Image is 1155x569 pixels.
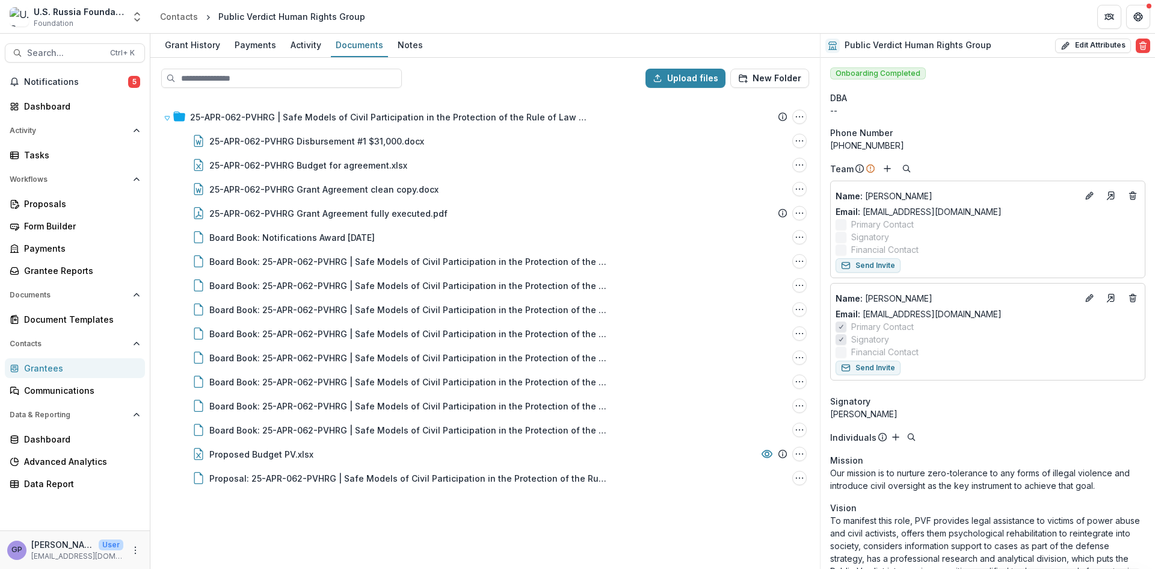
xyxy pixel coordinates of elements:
div: Board Book: 25-APR-062-PVHRG | Safe Models of Civil Participation in the Protection of the Rule o... [209,352,606,364]
div: Board Book: 25-APR-062-PVHRG | Safe Models of Civil Participation in the Protection of the Rule o... [159,249,812,273]
span: Data & Reporting [10,411,128,419]
div: Board Book: 25-APR-062-PVHRG | Safe Models of Civil Participation in the Protection of the Rule o... [159,370,812,394]
button: 25-APR-062-PVHRG | Safe Models of Civil Participation in the Protection of the Rule of Law Princi... [792,110,807,124]
button: Board Book: 25-APR-062-PVHRG | Safe Models of Civil Participation in the Protection of the Rule o... [792,399,807,413]
span: Email: [836,309,860,319]
button: Board Book: 25-APR-062-PVHRG | Safe Models of Civil Participation in the Protection of the Rule o... [792,302,807,317]
span: Financial Contact [851,346,919,358]
button: Open Activity [5,121,145,140]
a: Payments [5,238,145,258]
div: Document Templates [24,313,135,326]
button: Edit Attributes [1055,39,1131,53]
div: Board Book: Notifications Award [DATE] [209,231,375,244]
span: Workflows [10,175,128,184]
button: Delete [1136,39,1150,53]
button: Notifications5 [5,72,145,92]
p: Our mission is to nurture zero-tolerance to any forms of illegal violence and introduce civil ove... [830,467,1145,492]
div: Board Book: 25-APR-062-PVHRG | Safe Models of Civil Participation in the Protection of the Rule o... [159,418,812,442]
span: Search... [27,48,103,58]
a: Dashboard [5,96,145,116]
div: 25-APR-062-PVHRG Grant Agreement clean copy.docx [209,183,439,196]
button: Board Book: 25-APR-062-PVHRG | Safe Models of Civil Participation in the Protection of the Rule o... [792,375,807,389]
div: Grantee Reports [24,264,135,277]
div: Board Book: 25-APR-062-PVHRG | Safe Models of Civil Participation in the Protection of the Rule o... [159,322,812,346]
div: Data Report [24,477,135,490]
a: Activity [286,34,326,57]
span: Name : [836,191,863,201]
div: 25-APR-062-PVHRG Budget for agreement.xlsx25-APR-062-PVHRG Budget for agreement.xlsx Options [159,153,812,177]
div: Contacts [160,10,198,23]
button: 25-APR-062-PVHRG Budget for agreement.xlsx Options [792,158,807,172]
button: More [128,543,143,558]
div: Board Book: 25-APR-062-PVHRG | Safe Models of Civil Participation in the Protection of the Rule o... [159,297,812,322]
p: Team [830,163,854,175]
div: [PERSON_NAME] [830,408,1145,420]
span: DBA [830,92,847,104]
div: 25-APR-062-PVHRG Grant Agreement fully executed.pdf25-APR-062-PVHRG Grant Agreement fully execute... [159,201,812,225]
div: Board Book: 25-APR-062-PVHRG | Safe Models of Civil Participation in the Protection of the Rule o... [159,346,812,370]
button: Search... [5,43,145,63]
span: Signatory [851,333,889,346]
a: Document Templates [5,309,145,329]
a: Documents [331,34,388,57]
button: Edit [1082,188,1097,203]
div: 25-APR-062-PVHRG | Safe Models of Civil Participation in the Protection of the Rule of Law Princi... [190,111,587,123]
span: 5 [128,76,140,88]
div: 25-APR-062-PVHRG Budget for agreement.xlsx [209,159,407,172]
div: Documents [331,36,388,54]
div: Communications [24,384,135,397]
div: Dashboard [24,433,135,446]
div: Board Book: 25-APR-062-PVHRG | Safe Models of Civil Participation in the Protection of the Rule o... [209,279,606,292]
div: Proposed Budget PV.xlsxProposed Budget PV.xlsx Options [159,442,812,466]
span: Signatory [851,231,889,243]
button: Proposed Budget PV.xlsx Options [792,447,807,461]
a: Proposals [5,194,145,214]
div: Board Book: 25-APR-062-PVHRG | Safe Models of Civil Participation in the Protection of the Rule o... [209,255,606,268]
span: Onboarding Completed [830,67,926,79]
div: Board Book: 25-APR-062-PVHRG | Safe Models of Civil Participation in the Protection of the Rule o... [209,376,606,388]
button: New Folder [730,69,809,88]
button: Board Book: 25-APR-062-PVHRG | Safe Models of Civil Participation in the Protection of the Rule o... [792,350,807,365]
div: Proposed Budget PV.xlsx [209,448,313,461]
div: Board Book: 25-APR-062-PVHRG | Safe Models of Civil Participation in the Protection of the Rule o... [209,400,606,412]
button: Board Book: 25-APR-062-PVHRG | Safe Models of Civil Participation in the Protection of the Rule o... [792,254,807,269]
div: 25-APR-062-PVHRG Grant Agreement clean copy.docx25-APR-062-PVHRG Grant Agreement clean copy.docx ... [159,177,812,201]
a: Data Report [5,474,145,494]
a: Email: [EMAIL_ADDRESS][DOMAIN_NAME] [836,205,1002,218]
button: Upload files [645,69,725,88]
a: Tasks [5,145,145,165]
a: Go to contact [1101,288,1121,308]
button: Proposal: 25-APR-062-PVHRG | Safe Models of Civil Participation in the Protection of the Rule of ... [792,471,807,485]
button: Board Book: 25-APR-062-PVHRG | Safe Models of Civil Participation in the Protection of the Rule o... [792,326,807,341]
span: Primary Contact [851,218,914,231]
a: Contacts [155,8,203,25]
div: Board Book: 25-APR-062-PVHRG | Safe Models of Civil Participation in the Protection of the Rule o... [209,303,606,316]
button: Open Workflows [5,170,145,189]
div: [PHONE_NUMBER] [830,139,1145,152]
div: Grantees [24,362,135,375]
button: Send Invite [836,361,901,375]
button: Partners [1097,5,1121,29]
button: Search [904,430,919,444]
button: Open Documents [5,285,145,305]
div: U.S. Russia Foundation [34,5,124,18]
button: Board Book: Notifications Award June 2025 Options [792,230,807,244]
a: Name: [PERSON_NAME] [836,292,1077,305]
div: Board Book: 25-APR-062-PVHRG | Safe Models of Civil Participation in the Protection of the Rule o... [209,424,606,437]
div: Board Book: Notifications Award [DATE]Board Book: Notifications Award June 2025 Options [159,225,812,249]
span: Activity [10,126,128,135]
div: 25-APR-062-PVHRG Disbursement #1 $31,000.docx25-APR-062-PVHRG Disbursement #1 $31,000.docx Options [159,129,812,153]
div: Payments [230,36,281,54]
div: Tasks [24,149,135,161]
div: Gennady Podolny [11,546,22,554]
span: Contacts [10,340,128,348]
p: User [99,539,123,550]
a: Grant History [160,34,225,57]
span: Email: [836,207,860,217]
span: Phone Number [830,126,893,139]
div: Advanced Analytics [24,455,135,468]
